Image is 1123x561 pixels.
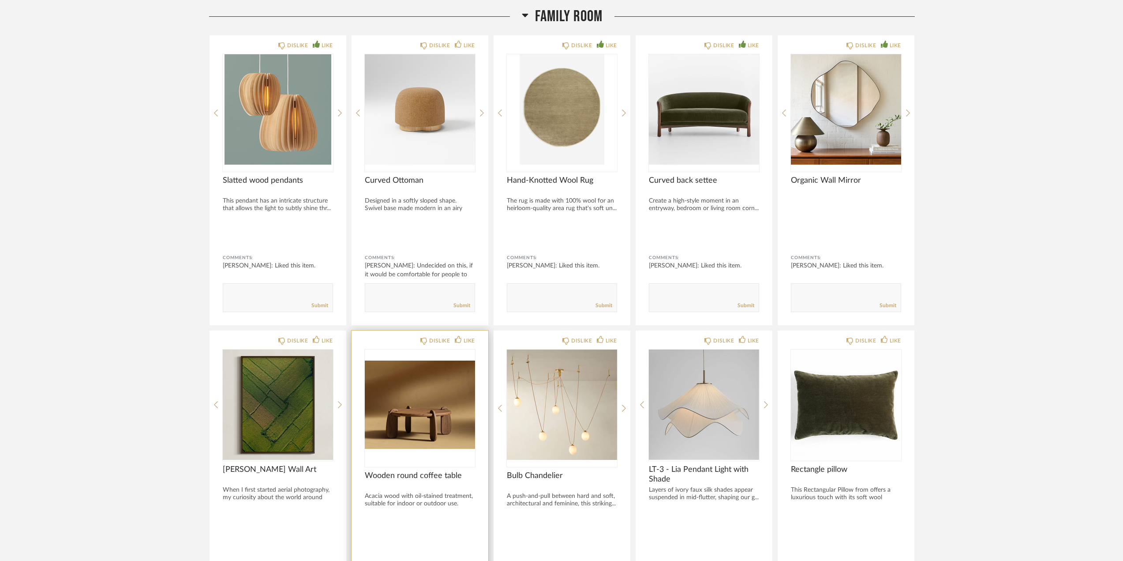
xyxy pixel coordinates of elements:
[595,302,612,309] a: Submit
[791,261,901,270] div: [PERSON_NAME]: Liked this item.
[223,465,333,474] span: [PERSON_NAME] Wall Art
[748,41,759,50] div: LIKE
[791,350,901,460] img: undefined
[507,493,617,508] div: A push-and-pull between hard and soft, architectural and feminine, this striking...
[535,7,603,26] span: Family Room
[606,41,617,50] div: LIKE
[890,41,901,50] div: LIKE
[223,176,333,185] span: Slatted wood pendants
[365,471,475,481] span: Wooden round coffee table
[649,253,759,262] div: Comments:
[890,336,901,345] div: LIKE
[464,336,475,345] div: LIKE
[365,253,475,262] div: Comments:
[507,176,617,185] span: Hand-Knotted Wool Rug
[365,176,475,185] span: Curved Ottoman
[365,54,475,165] div: 0
[880,302,896,309] a: Submit
[649,465,759,484] span: LT-3 - Lia Pendant Light with Shade
[223,54,333,165] img: undefined
[713,41,734,50] div: DISLIKE
[507,350,617,460] img: undefined
[649,261,759,270] div: [PERSON_NAME]: Liked this item.
[223,253,333,262] div: Comments:
[571,41,592,50] div: DISLIKE
[287,41,308,50] div: DISLIKE
[507,350,617,460] div: 0
[223,486,333,509] div: When I first started aerial photography, my curiosity about the world around m...
[507,261,617,270] div: [PERSON_NAME]: Liked this item.
[507,471,617,481] span: Bulb Chandelier
[223,350,333,460] img: undefined
[649,54,759,165] div: 0
[855,41,876,50] div: DISLIKE
[737,302,754,309] a: Submit
[223,261,333,270] div: [PERSON_NAME]: Liked this item.
[365,54,475,165] img: undefined
[791,176,901,185] span: Organic Wall Mirror
[571,336,592,345] div: DISLIKE
[507,54,617,165] img: undefined
[855,336,876,345] div: DISLIKE
[464,41,475,50] div: LIKE
[649,350,759,460] img: undefined
[223,197,333,212] div: This pendant has an intricate structure that allows the light to subtly shine thr...
[507,54,617,165] div: 0
[322,336,333,345] div: LIKE
[748,336,759,345] div: LIKE
[791,486,901,509] div: This Rectangular Pillow from offers a luxurious touch with its soft wool velve...
[365,493,475,515] div: Acacia wood with oil-stained treatment, suitable for indoor or outdoor use. Blac...
[791,465,901,474] span: Rectangle pillow
[649,54,759,165] img: undefined
[365,197,475,220] div: Designed in a softly sloped shape. Swivel base made modern in an airy Blonde fi...
[791,54,901,165] img: undefined
[453,302,470,309] a: Submit
[287,336,308,345] div: DISLIKE
[507,253,617,262] div: Comments:
[649,197,759,212] div: Create a high-style moment in an entryway, bedroom or living room corn...
[429,41,450,50] div: DISLIKE
[322,41,333,50] div: LIKE
[507,197,617,212] div: The rug is made with 100% wool for an heirloom-quality area rug that's soft un...
[223,54,333,165] div: 0
[429,336,450,345] div: DISLIKE
[791,54,901,165] div: 0
[365,350,475,460] div: 0
[365,261,475,288] div: [PERSON_NAME]: Undecided on this, if it would be comfortable for people to sit.
[649,176,759,185] span: Curved back settee
[713,336,734,345] div: DISLIKE
[365,350,475,460] img: undefined
[649,486,759,501] div: Layers of ivory faux silk shades appear suspended in mid-flutter, shaping our g...
[606,336,617,345] div: LIKE
[791,253,901,262] div: Comments:
[311,302,328,309] a: Submit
